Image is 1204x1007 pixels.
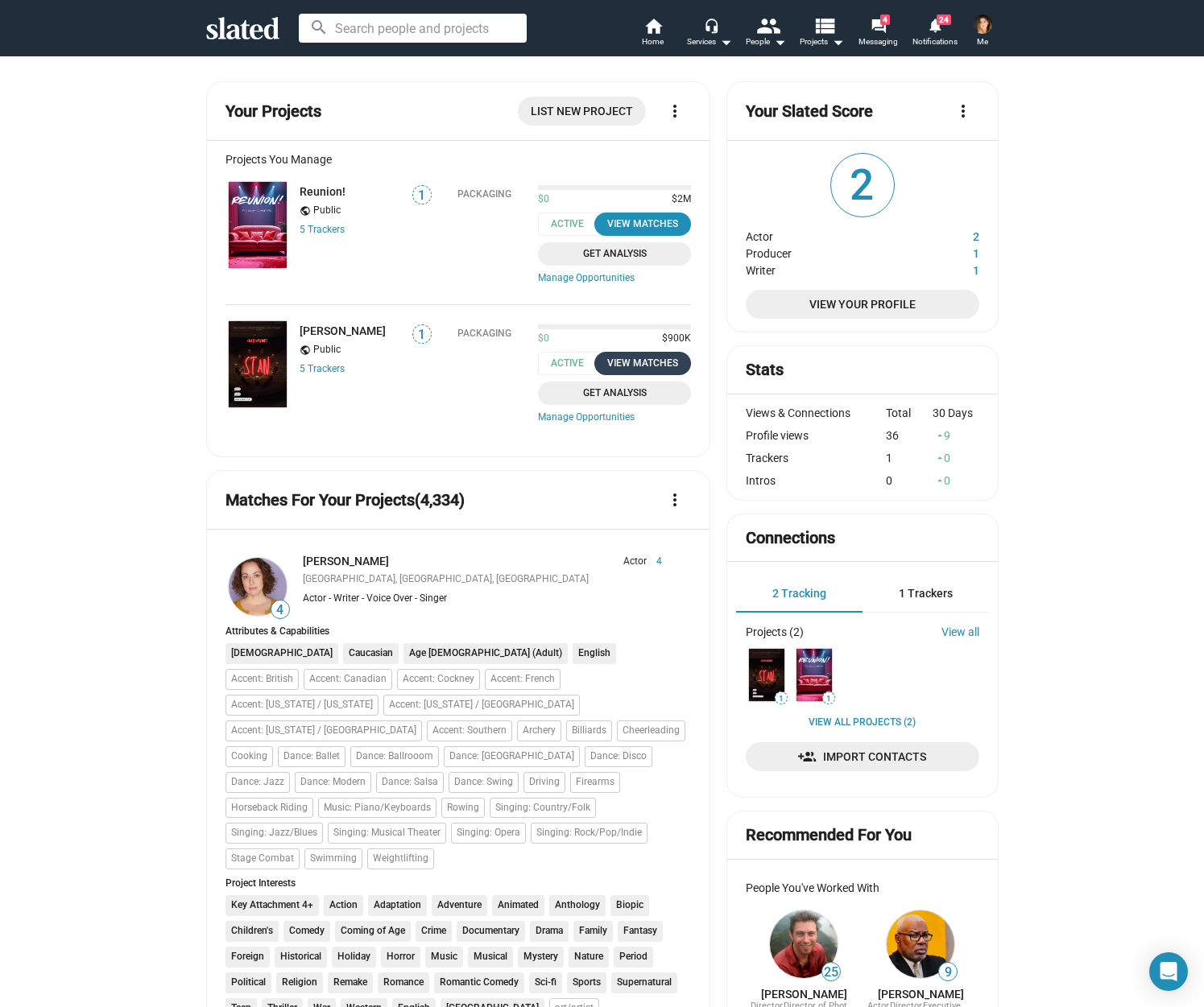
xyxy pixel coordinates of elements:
[313,344,341,357] span: Public
[271,602,289,618] span: 4
[604,355,682,372] div: View Matches
[340,363,345,374] span: s
[899,587,953,600] span: 1 Trackers
[887,910,954,978] img: Grover McCants
[225,489,465,511] mat-card-title: Matches For Your Projects
[225,720,422,741] li: Accent: [US_STATE] / [GEOGRAPHIC_DATA]
[530,921,569,942] li: Drama
[538,213,606,236] span: Active
[427,720,512,741] li: Accent: Southern
[776,694,787,704] span: 1
[300,363,345,374] a: 5 Trackers
[594,213,692,236] button: View Matches
[746,824,912,846] mat-card-title: Recommended For You
[457,328,511,339] div: Packaging
[746,32,786,52] div: People
[225,921,279,942] li: Children's
[704,18,718,32] mat-icon: headset_mic
[687,32,732,52] div: Services
[812,14,835,37] mat-icon: view_list
[907,16,963,52] a: 24Notifications
[954,101,973,121] mat-icon: more_vert
[225,947,270,968] li: Foreign
[746,527,835,549] mat-card-title: Connections
[643,16,663,35] mat-icon: home
[927,17,942,32] mat-icon: notifications
[681,16,738,52] button: Services
[548,385,681,402] span: Get Analysis
[746,646,788,704] a: Stan
[919,226,979,243] dd: 2
[517,720,561,741] li: Archery
[300,185,345,198] a: Reunion!
[570,772,620,793] li: Firearms
[933,429,979,442] div: 9
[490,798,596,819] li: Singing: Country/Folk
[538,242,691,266] a: Get Analysis
[746,407,886,419] div: Views & Connections
[225,823,323,844] li: Singing: Jazz/Blues
[880,14,890,25] span: 4
[225,895,319,916] li: Key Attachment 4+
[573,643,616,664] li: English
[441,798,485,819] li: Rowing
[716,32,735,52] mat-icon: arrow_drop_down
[449,772,519,793] li: Dance: Swing
[566,720,612,741] li: Billiards
[415,490,465,510] span: (4,334)
[850,16,907,52] a: 4Messaging
[809,716,916,729] a: View all Projects (2)
[225,772,290,793] li: Dance: Jazz
[225,555,290,619] a: Sara Olson
[313,204,341,217] span: Public
[656,332,691,345] span: $900K
[225,153,692,166] div: Projects You Manage
[225,101,321,122] mat-card-title: Your Projects
[594,352,692,375] button: View Matches
[746,290,979,319] a: View Your Profile
[871,18,886,33] mat-icon: forum
[746,243,918,260] dt: Producer
[413,327,431,343] span: 1
[335,921,411,942] li: Coming of Age
[794,16,850,52] button: Projects
[367,848,434,869] li: Weightlifting
[300,224,345,235] a: 5 Trackers
[665,101,685,121] mat-icon: more_vert
[934,452,945,464] mat-icon: arrow_drop_up
[746,359,784,381] mat-card-title: Stats
[933,452,979,464] div: 0
[376,772,444,793] li: Dance: Salsa
[749,649,784,701] img: Stan
[878,988,964,1001] a: [PERSON_NAME]
[523,772,565,793] li: Driving
[831,154,894,217] span: 2
[977,32,988,52] span: Me
[332,947,376,968] li: Holiday
[772,587,826,600] span: 2 Tracking
[229,182,287,268] img: Reunion!
[823,694,834,704] span: 1
[383,695,580,716] li: Accent: [US_STATE] / [GEOGRAPHIC_DATA]
[919,243,979,260] dd: 1
[886,452,933,464] div: 1
[275,947,327,968] li: Historical
[822,964,840,980] span: 25
[665,490,685,510] mat-icon: more_vert
[796,649,832,701] img: Reunion!
[295,772,371,793] li: Dance: Modern
[303,573,663,586] div: [GEOGRAPHIC_DATA], [GEOGRAPHIC_DATA], [GEOGRAPHIC_DATA]
[746,742,979,771] a: Import Contacts
[538,272,691,285] a: Manage Opportunities
[397,669,480,690] li: Accent: Cockney
[225,625,692,637] div: Attributes & Capabilities
[618,921,663,942] li: Fantasy
[283,921,330,942] li: Comedy
[413,188,431,204] span: 1
[350,746,439,767] li: Dance: Ballrooom
[225,318,290,411] a: Stan
[886,429,933,442] div: 36
[538,193,549,206] span: $0
[793,646,835,704] a: Reunion!
[378,972,429,993] li: Romance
